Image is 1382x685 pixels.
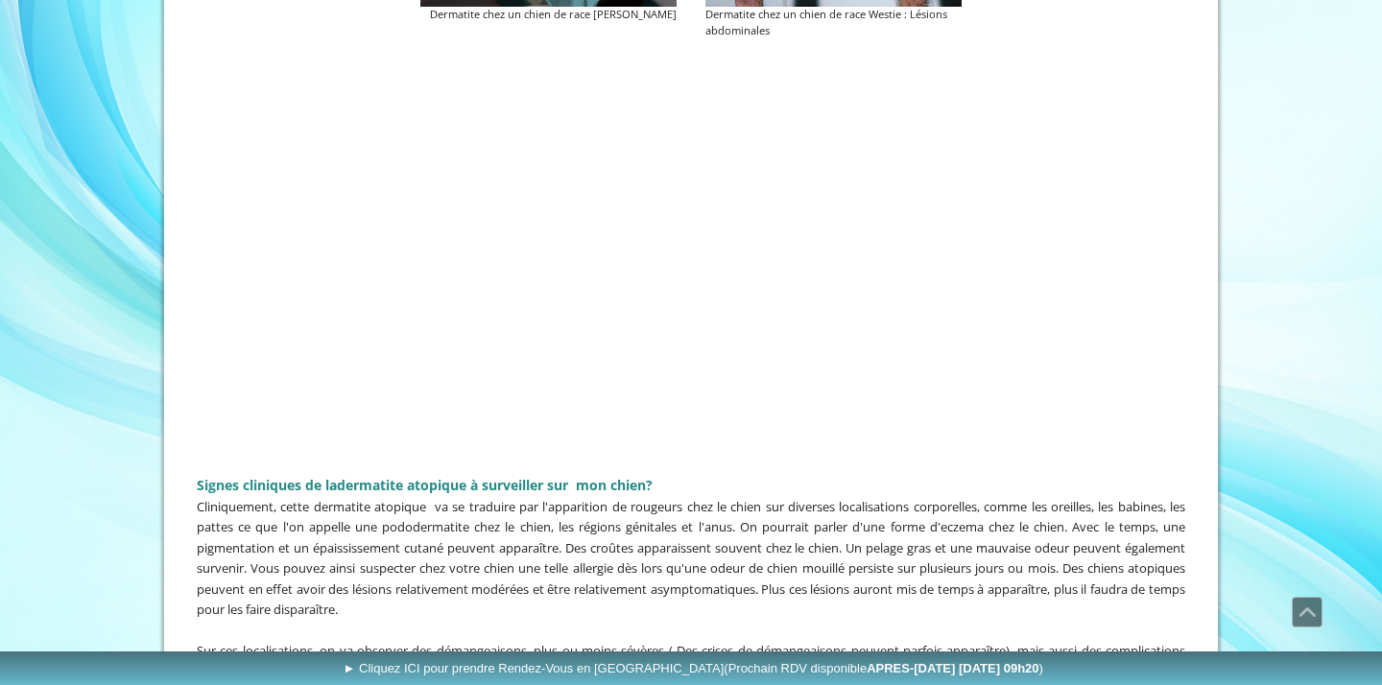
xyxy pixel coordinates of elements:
[867,661,1038,675] b: APRES-[DATE] [DATE] 09h20
[344,661,1043,675] span: ► Cliquez ICI pour prendre Rendez-Vous en [GEOGRAPHIC_DATA]
[724,661,1043,675] span: (Prochain RDV disponible )
[1293,598,1322,626] span: Défiler vers le haut
[1292,597,1322,627] a: Défiler vers le haut
[197,476,653,494] span: Signes clini
[337,476,646,494] a: dermatite atopique à surveiller sur mon chien
[270,476,653,494] span: ques de la ?
[197,498,1185,619] span: Cliniquement, cette dermatite atopique va se traduire par l'apparition de rougeurs chez le chien ...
